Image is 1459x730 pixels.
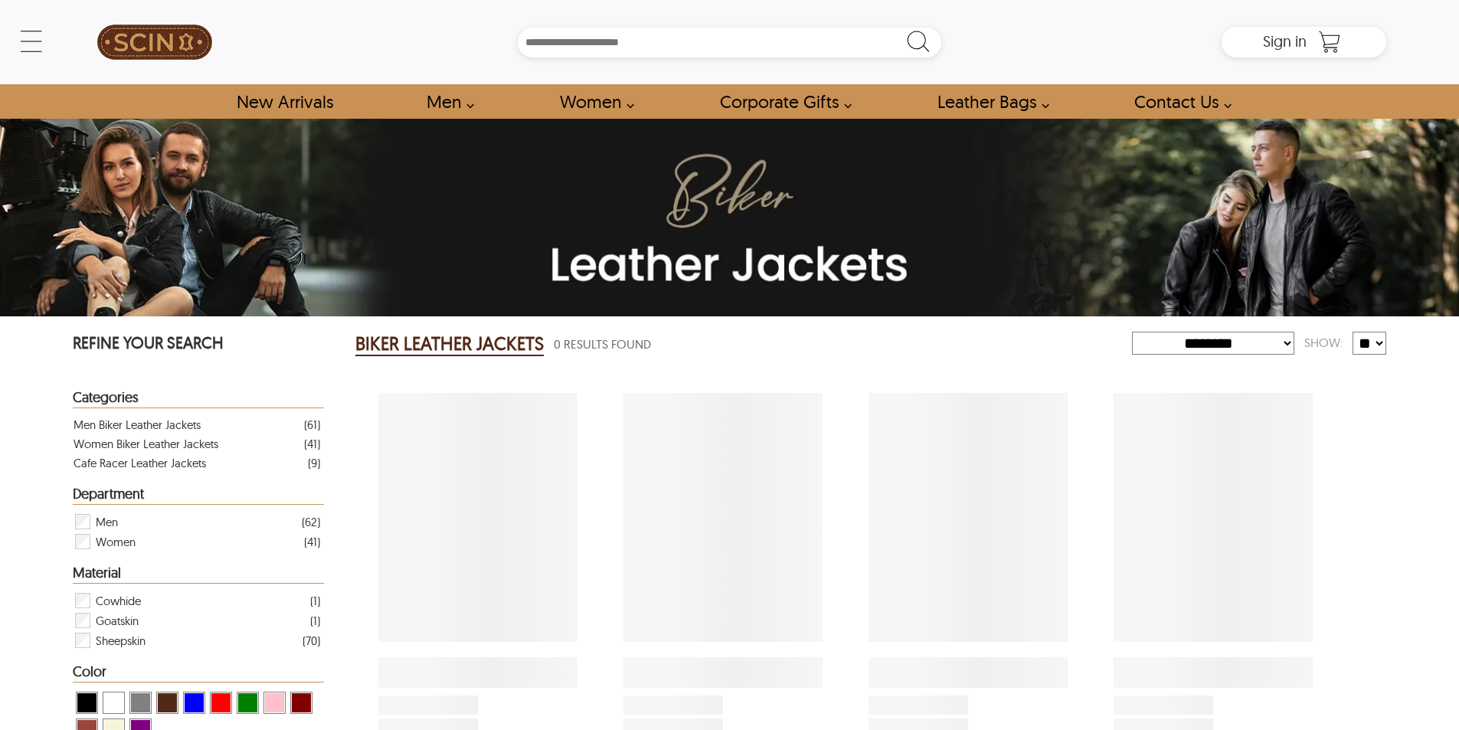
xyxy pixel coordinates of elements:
[96,532,136,552] span: Women
[74,415,320,434] a: Filter Men Biker Leather Jackets
[74,512,320,532] div: Filter Men Biker Leather Jackets
[554,335,651,354] span: 0 Results Found
[409,84,483,119] a: shop men's leather jackets
[1294,329,1353,356] div: Show:
[310,611,320,630] div: ( 1 )
[73,664,324,683] div: Heading Filter Biker Leather Jackets by Color
[74,434,218,453] div: Women Biker Leather Jackets
[210,692,232,714] div: View Red Biker Leather Jackets
[129,692,152,714] div: View Grey Biker Leather Jackets
[303,631,320,650] div: ( 70 )
[156,692,178,714] div: View Brown ( Brand Color ) Biker Leather Jackets
[96,630,146,650] span: Sheepskin
[96,591,141,611] span: Cowhide
[1117,84,1240,119] a: contact-us
[920,84,1058,119] a: Shop Leather Bags
[302,512,320,532] div: ( 62 )
[74,415,201,434] div: Men Biker Leather Jackets
[74,453,206,473] div: Cafe Racer Leather Jackets
[304,434,320,453] div: ( 41 )
[73,390,324,408] div: Heading Filter Biker Leather Jackets by Categories
[702,84,860,119] a: Shop Leather Corporate Gifts
[219,84,350,119] a: Shop New Arrivals
[96,512,118,532] span: Men
[183,692,205,714] div: View Blue Biker Leather Jackets
[73,486,324,505] div: Heading Filter Biker Leather Jackets by Department
[73,8,237,77] a: SCIN
[1263,31,1307,51] span: Sign in
[103,692,125,714] div: View White Biker Leather Jackets
[263,692,286,714] div: View Pink Biker Leather Jackets
[74,434,320,453] a: Filter Women Biker Leather Jackets
[76,692,98,714] div: View Black Biker Leather Jackets
[73,332,324,357] p: REFINE YOUR SEARCH
[355,329,1132,359] div: Biker Leather Jackets 0 Results Found
[308,453,320,473] div: ( 9 )
[73,565,324,584] div: Heading Filter Biker Leather Jackets by Material
[74,611,320,630] div: Filter Goatskin Biker Leather Jackets
[74,630,320,650] div: Filter Sheepskin Biker Leather Jackets
[1314,31,1345,54] a: Shopping Cart
[74,453,320,473] a: Filter Cafe Racer Leather Jackets
[74,591,320,611] div: Filter Cowhide Biker Leather Jackets
[1263,37,1307,49] a: Sign in
[542,84,643,119] a: Shop Women Leather Jackets
[304,532,320,552] div: ( 41 )
[96,611,139,630] span: Goatskin
[310,591,320,611] div: ( 1 )
[304,415,320,434] div: ( 61 )
[97,8,212,77] img: SCIN
[290,692,312,714] div: View Maroon Biker Leather Jackets
[237,692,259,714] div: View Green Biker Leather Jackets
[355,332,544,356] h2: BIKER LEATHER JACKETS
[74,532,320,552] div: Filter Women Biker Leather Jackets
